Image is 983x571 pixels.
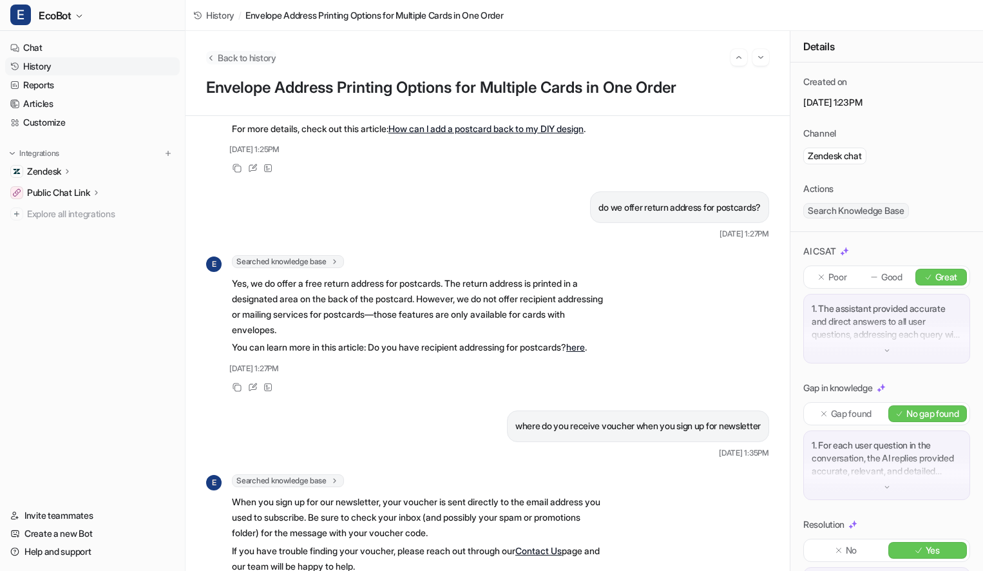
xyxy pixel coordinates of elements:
[5,95,180,113] a: Articles
[232,255,344,268] span: Searched knowledge base
[206,475,222,490] span: E
[803,75,847,88] p: Created on
[13,168,21,175] img: Zendesk
[245,8,504,22] span: Envelope Address Printing Options for Multiple Cards in One Order
[232,121,609,137] p: For more details, check out this article: .
[756,52,765,63] img: Next session
[232,474,344,487] span: Searched knowledge base
[206,8,234,22] span: History
[906,407,959,420] p: No gap found
[206,79,769,97] h1: Envelope Address Printing Options for Multiple Cards in One Order
[883,483,892,492] img: down-arrow
[808,150,862,162] p: Zendesk chat
[515,418,761,434] p: where do you receive voucher when you sign up for newsletter
[5,147,63,160] button: Integrations
[803,127,836,140] p: Channel
[515,545,562,556] a: Contact Us
[803,382,873,394] p: Gap in knowledge
[8,149,17,158] img: expand menu
[734,52,743,63] img: Previous session
[5,57,180,75] a: History
[10,208,23,220] img: explore all integrations
[5,76,180,94] a: Reports
[803,96,970,109] p: [DATE] 1:23PM
[803,518,845,531] p: Resolution
[926,544,940,557] p: Yes
[206,256,222,272] span: E
[828,271,847,284] p: Poor
[388,123,584,134] a: How can I add a postcard back to my DIY design
[193,8,234,22] a: History
[935,271,958,284] p: Great
[232,276,609,338] p: Yes, we do offer a free return address for postcards. The return address is printed in a designat...
[720,228,769,240] span: [DATE] 1:27PM
[803,245,836,258] p: AI CSAT
[229,144,280,155] span: [DATE] 1:25PM
[881,271,902,284] p: Good
[164,149,173,158] img: menu_add.svg
[27,204,175,224] span: Explore all integrations
[19,148,59,159] p: Integrations
[752,49,769,66] button: Go to next session
[812,302,962,341] p: 1. The assistant provided accurate and direct answers to all user questions, addressing each quer...
[27,165,61,178] p: Zendesk
[598,200,761,215] p: do we offer return address for postcards?
[13,189,21,197] img: Public Chat Link
[232,340,609,355] p: You can learn more in this article: Do you have recipient addressing for postcards? .
[803,203,909,218] span: Search Knowledge Base
[730,49,747,66] button: Go to previous session
[790,31,983,63] div: Details
[27,186,90,199] p: Public Chat Link
[831,407,872,420] p: Gap found
[566,342,585,353] a: here
[10,5,31,25] span: E
[812,439,962,478] p: 1. For each user question in the conversation, the AI replies provided accurate, relevant, and de...
[5,525,180,543] a: Create a new Bot
[39,6,72,24] span: EcoBot
[846,544,857,557] p: No
[218,51,276,64] span: Back to history
[232,494,609,541] p: When you sign up for our newsletter, your voucher is sent directly to the email address you used ...
[5,39,180,57] a: Chat
[803,182,834,195] p: Actions
[229,363,279,374] span: [DATE] 1:27PM
[5,507,180,525] a: Invite teammates
[719,447,769,459] span: [DATE] 1:35PM
[5,205,180,223] a: Explore all integrations
[206,51,276,64] button: Back to history
[238,8,242,22] span: /
[883,346,892,355] img: down-arrow
[5,543,180,561] a: Help and support
[5,113,180,131] a: Customize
